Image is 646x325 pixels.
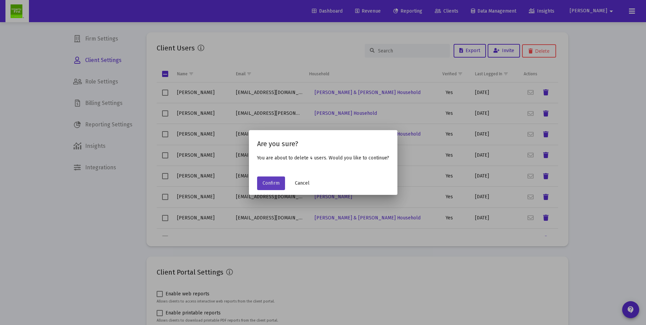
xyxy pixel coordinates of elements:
button: Confirm [257,176,285,190]
h2: Are you sure? [257,138,389,149]
span: Confirm [263,180,280,186]
span: Cancel [295,180,310,186]
button: Cancel [289,176,315,190]
div: You are about to delete 4 users. Would you like to continue? [249,155,397,172]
